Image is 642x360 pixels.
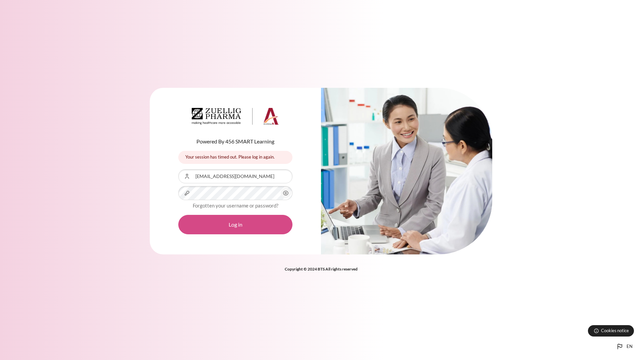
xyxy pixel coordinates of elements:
[627,343,633,350] span: en
[285,266,358,272] strong: Copyright © 2024 BTS All rights reserved
[613,340,635,353] button: Languages
[192,108,279,127] a: Architeck
[192,108,279,125] img: Architeck
[588,325,634,337] button: Cookies notice
[178,215,292,234] button: Log in
[193,202,278,208] a: Forgotten your username or password?
[601,327,629,334] span: Cookies notice
[178,151,292,164] div: Your session has timed out. Please log in again.
[178,169,292,183] input: Username or Email Address
[178,137,292,145] p: Powered By 456 SMART Learning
